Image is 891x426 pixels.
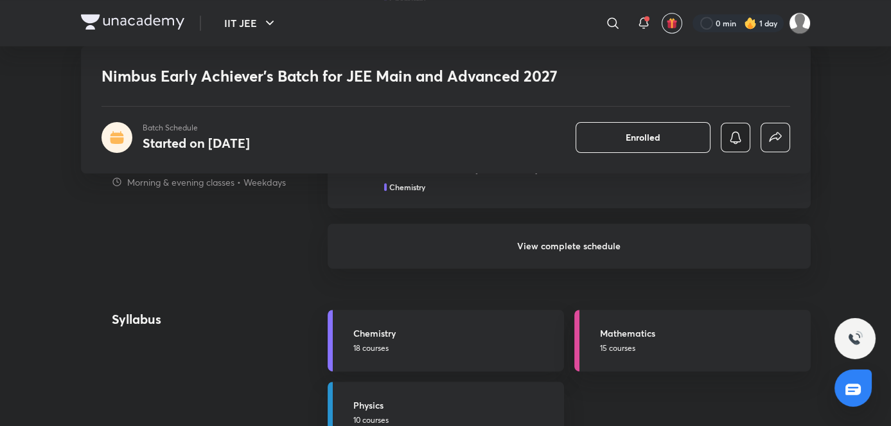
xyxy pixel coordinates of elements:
[789,12,811,34] img: SUBHRANGSU DAS
[626,131,660,144] span: Enrolled
[328,310,564,371] a: Chemistry18 courses
[112,310,286,329] h4: Syllabus
[353,326,556,340] h5: Chemistry
[744,17,757,30] img: streak
[328,130,811,224] a: Oct9Molecular Orbital Theory Part IILesson 393 • 4:00 PM • [PERSON_NAME]Chemistry
[353,342,556,354] p: 18 courses
[353,414,556,426] p: 10 courses
[600,342,803,354] p: 15 courses
[143,122,250,134] p: Batch Schedule
[101,67,604,85] h1: Nimbus Early Achiever’s Batch for JEE Main and Advanced 2027
[216,10,285,36] button: IIT JEE
[81,14,184,30] img: Company Logo
[353,398,556,412] h5: Physics
[847,331,863,346] img: ttu
[666,17,678,29] img: avatar
[600,326,803,340] h5: Mathematics
[328,224,811,269] h6: View complete schedule
[127,175,286,189] p: Morning & evening classes • Weekdays
[81,14,184,33] a: Company Logo
[576,122,710,153] button: Enrolled
[143,134,250,152] h4: Started on [DATE]
[389,181,425,193] h5: Chemistry
[662,13,682,33] button: avatar
[574,310,811,371] a: Mathematics15 courses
